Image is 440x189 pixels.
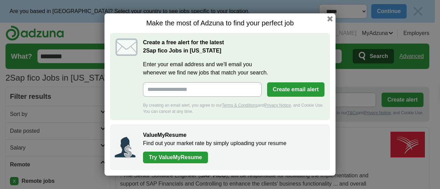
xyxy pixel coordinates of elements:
p: Find out your market rate by simply uploading your resume [143,139,323,147]
strong: Sap fico Jobs in [US_STATE] [143,48,221,54]
label: Enter your email address and we'll email you whenever we find new jobs that match your search. [143,60,324,77]
h2: Create a free alert for the latest [143,38,324,55]
button: Create email alert [267,82,324,97]
h2: ValueMyResume [143,131,323,139]
a: Try ValueMyResume [143,152,208,163]
h1: Make the most of Adzuna to find your perfect job [110,19,330,27]
img: icon_email.svg [115,38,137,56]
span: 2 [143,47,146,55]
a: Terms & Conditions [222,103,257,108]
div: By creating an email alert, you agree to our and , and Cookie Use. You can cancel at any time. [143,102,324,115]
a: Privacy Notice [265,103,291,108]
